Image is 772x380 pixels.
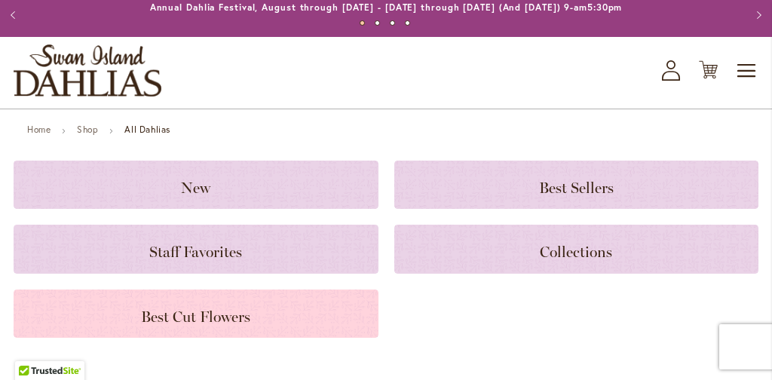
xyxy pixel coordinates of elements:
a: New [14,161,378,209]
a: Annual Dahlia Festival, August through [DATE] - [DATE] through [DATE] (And [DATE]) 9-am5:30pm [150,2,623,13]
a: Shop [77,124,98,135]
a: Home [27,124,51,135]
a: Best Sellers [394,161,759,209]
button: 2 of 4 [375,20,380,26]
a: store logo [14,44,161,97]
button: 4 of 4 [405,20,410,26]
iframe: Launch Accessibility Center [11,326,54,369]
span: Collections [540,243,612,261]
button: 3 of 4 [390,20,395,26]
span: Best Sellers [539,179,614,197]
span: New [181,179,210,197]
a: Collections [394,225,759,273]
strong: All Dahlias [124,124,170,135]
a: Best Cut Flowers [14,290,378,338]
button: 1 of 4 [360,20,365,26]
span: Best Cut Flowers [141,308,250,326]
span: Staff Favorites [149,243,242,261]
a: Staff Favorites [14,225,378,273]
